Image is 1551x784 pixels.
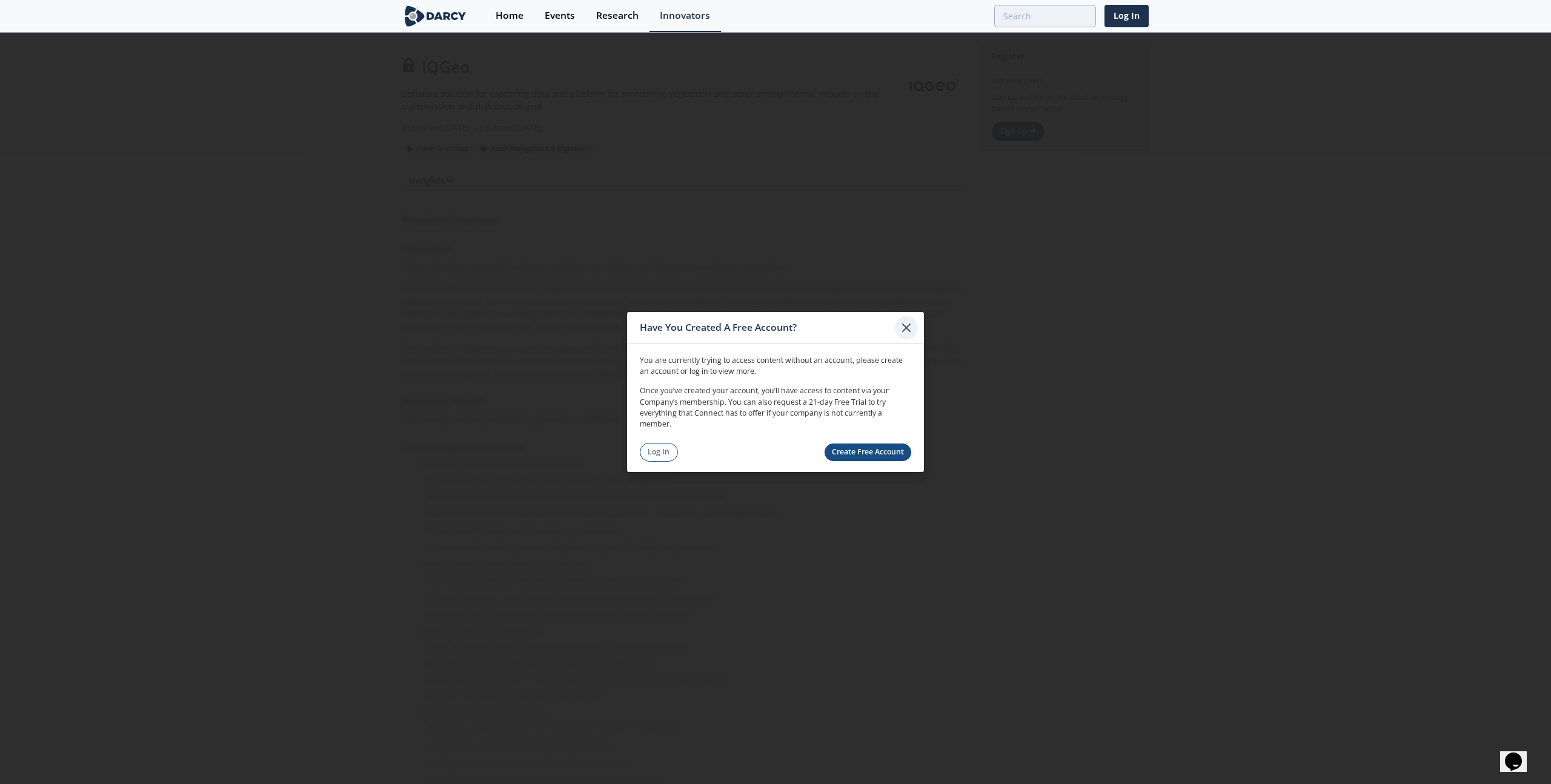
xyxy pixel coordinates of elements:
[640,443,678,462] a: Log In
[640,385,911,430] p: Once you’ve created your account, you’ll have access to content via your Company’s membership. Yo...
[545,11,575,21] div: Events
[496,11,523,21] div: Home
[825,443,912,461] a: Create Free Account
[596,11,639,21] div: Research
[402,5,468,27] img: logo-wide.svg
[1104,5,1149,27] a: Log In
[1500,736,1539,772] iframe: chat widget
[640,354,911,377] p: You are currently trying to access content without an account, please create an account or log in...
[660,11,710,21] div: Innovators
[994,5,1096,27] input: Advanced Search
[640,316,895,339] div: Have You Created A Free Account?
